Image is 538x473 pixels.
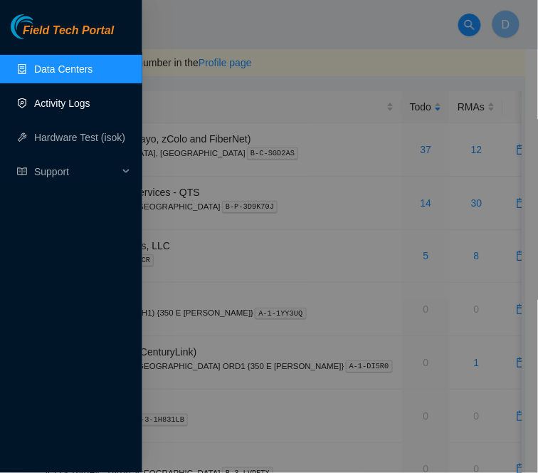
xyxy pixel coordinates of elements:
[17,167,27,177] span: read
[34,157,118,186] span: Support
[11,26,114,44] a: Akamai TechnologiesField Tech Portal
[11,14,72,39] img: Akamai Technologies
[34,98,90,109] a: Activity Logs
[23,24,114,38] span: Field Tech Portal
[34,63,93,75] a: Data Centers
[34,132,125,143] a: Hardware Test (isok)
